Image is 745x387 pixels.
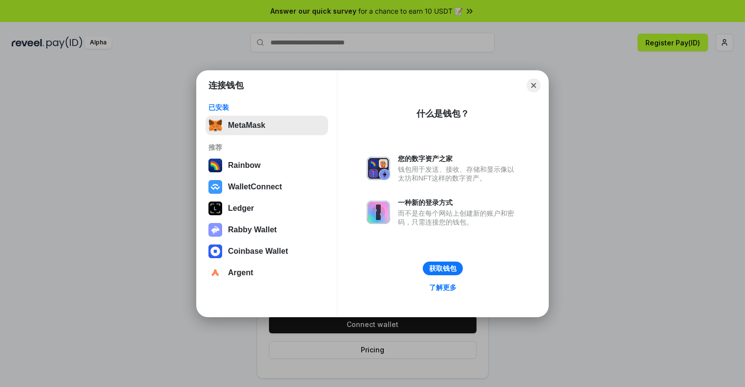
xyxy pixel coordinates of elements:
div: 一种新的登录方式 [398,198,519,207]
div: MetaMask [228,121,265,130]
a: 了解更多 [423,281,462,294]
img: svg+xml,%3Csvg%20xmlns%3D%22http%3A%2F%2Fwww.w3.org%2F2000%2Fsvg%22%20fill%3D%22none%22%20viewBox... [367,201,390,224]
button: Coinbase Wallet [206,242,328,261]
div: Rainbow [228,161,261,170]
div: 了解更多 [429,283,456,292]
img: svg+xml,%3Csvg%20xmlns%3D%22http%3A%2F%2Fwww.w3.org%2F2000%2Fsvg%22%20fill%3D%22none%22%20viewBox... [367,157,390,180]
div: 而不是在每个网站上创建新的账户和密码，只需连接您的钱包。 [398,209,519,226]
div: Argent [228,268,253,277]
h1: 连接钱包 [208,80,244,91]
button: Rabby Wallet [206,220,328,240]
button: Rainbow [206,156,328,175]
button: MetaMask [206,116,328,135]
div: 什么是钱包？ [416,108,469,120]
img: svg+xml,%3Csvg%20width%3D%22120%22%20height%3D%22120%22%20viewBox%3D%220%200%20120%20120%22%20fil... [208,159,222,172]
div: Rabby Wallet [228,225,277,234]
div: WalletConnect [228,183,282,191]
button: 获取钱包 [423,262,463,275]
div: 推荐 [208,143,325,152]
button: Close [527,79,540,92]
div: Ledger [228,204,254,213]
div: 已安装 [208,103,325,112]
img: svg+xml,%3Csvg%20width%3D%2228%22%20height%3D%2228%22%20viewBox%3D%220%200%2028%2028%22%20fill%3D... [208,180,222,194]
img: svg+xml,%3Csvg%20xmlns%3D%22http%3A%2F%2Fwww.w3.org%2F2000%2Fsvg%22%20width%3D%2228%22%20height%3... [208,202,222,215]
div: 获取钱包 [429,264,456,273]
div: 您的数字资产之家 [398,154,519,163]
img: svg+xml,%3Csvg%20fill%3D%22none%22%20height%3D%2233%22%20viewBox%3D%220%200%2035%2033%22%20width%... [208,119,222,132]
img: svg+xml,%3Csvg%20width%3D%2228%22%20height%3D%2228%22%20viewBox%3D%220%200%2028%2028%22%20fill%3D... [208,266,222,280]
button: Ledger [206,199,328,218]
button: WalletConnect [206,177,328,197]
img: svg+xml,%3Csvg%20xmlns%3D%22http%3A%2F%2Fwww.w3.org%2F2000%2Fsvg%22%20fill%3D%22none%22%20viewBox... [208,223,222,237]
img: svg+xml,%3Csvg%20width%3D%2228%22%20height%3D%2228%22%20viewBox%3D%220%200%2028%2028%22%20fill%3D... [208,244,222,258]
button: Argent [206,263,328,283]
div: 钱包用于发送、接收、存储和显示像以太坊和NFT这样的数字资产。 [398,165,519,183]
div: Coinbase Wallet [228,247,288,256]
